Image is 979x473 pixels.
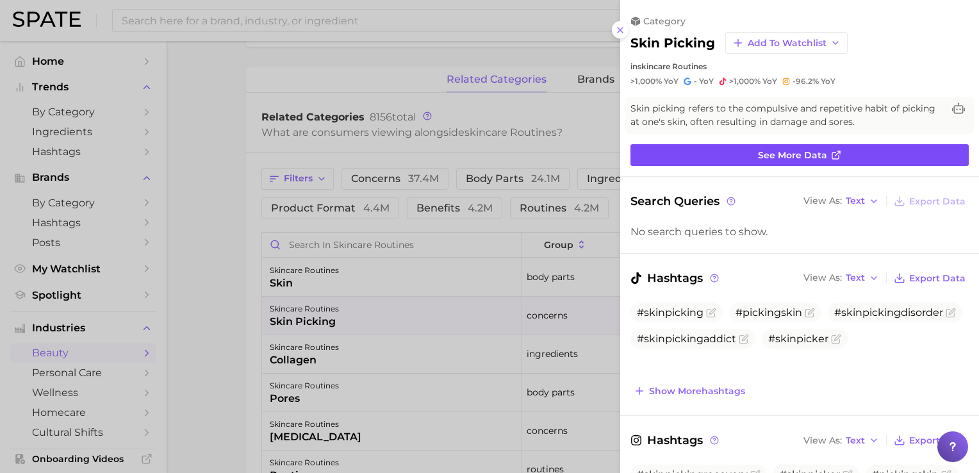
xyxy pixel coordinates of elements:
span: >1,000% [729,76,761,86]
span: Hashtags [630,431,721,449]
span: Skin picking refers to the compulsive and repetitive habit of picking at one's skin, often result... [630,102,943,129]
span: Hashtags [630,269,721,287]
span: YoY [762,76,777,87]
span: Export Data [909,196,966,207]
button: Flag as miscategorized or irrelevant [739,334,749,344]
button: Export Data [891,269,969,287]
span: category [643,15,686,27]
span: #skinpicking [637,306,703,319]
span: YoY [664,76,679,87]
span: Export Data [909,273,966,284]
div: No search queries to show. [630,226,969,238]
span: Show more hashtags [649,386,745,397]
span: YoY [699,76,714,87]
span: #pickingskin [736,306,802,319]
span: YoY [821,76,835,87]
span: >1,000% [630,76,662,86]
span: #skinpickingaddict [637,333,736,345]
span: Add to Watchlist [748,38,827,49]
span: Export Data [909,435,966,446]
div: in [630,62,969,71]
span: #skinpicker [768,333,828,345]
button: Show morehashtags [630,382,748,400]
span: See more data [758,150,827,161]
span: - [694,76,697,86]
span: View As [803,437,842,444]
button: Export Data [891,431,969,449]
span: #skinpickingdisorder [834,306,943,319]
span: -96.2% [793,76,819,86]
button: Add to Watchlist [725,32,848,54]
button: Flag as miscategorized or irrelevant [831,334,841,344]
h2: skin picking [630,35,715,51]
button: Flag as miscategorized or irrelevant [706,308,716,318]
button: Export Data [891,192,969,210]
span: Text [846,197,865,204]
span: View As [803,197,842,204]
span: View As [803,274,842,281]
span: Text [846,274,865,281]
span: Search Queries [630,192,737,210]
button: View AsText [800,270,882,286]
span: skincare routines [638,62,707,71]
button: Flag as miscategorized or irrelevant [805,308,815,318]
a: See more data [630,144,969,166]
button: Flag as miscategorized or irrelevant [946,308,956,318]
button: View AsText [800,432,882,449]
button: View AsText [800,193,882,210]
span: Text [846,437,865,444]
